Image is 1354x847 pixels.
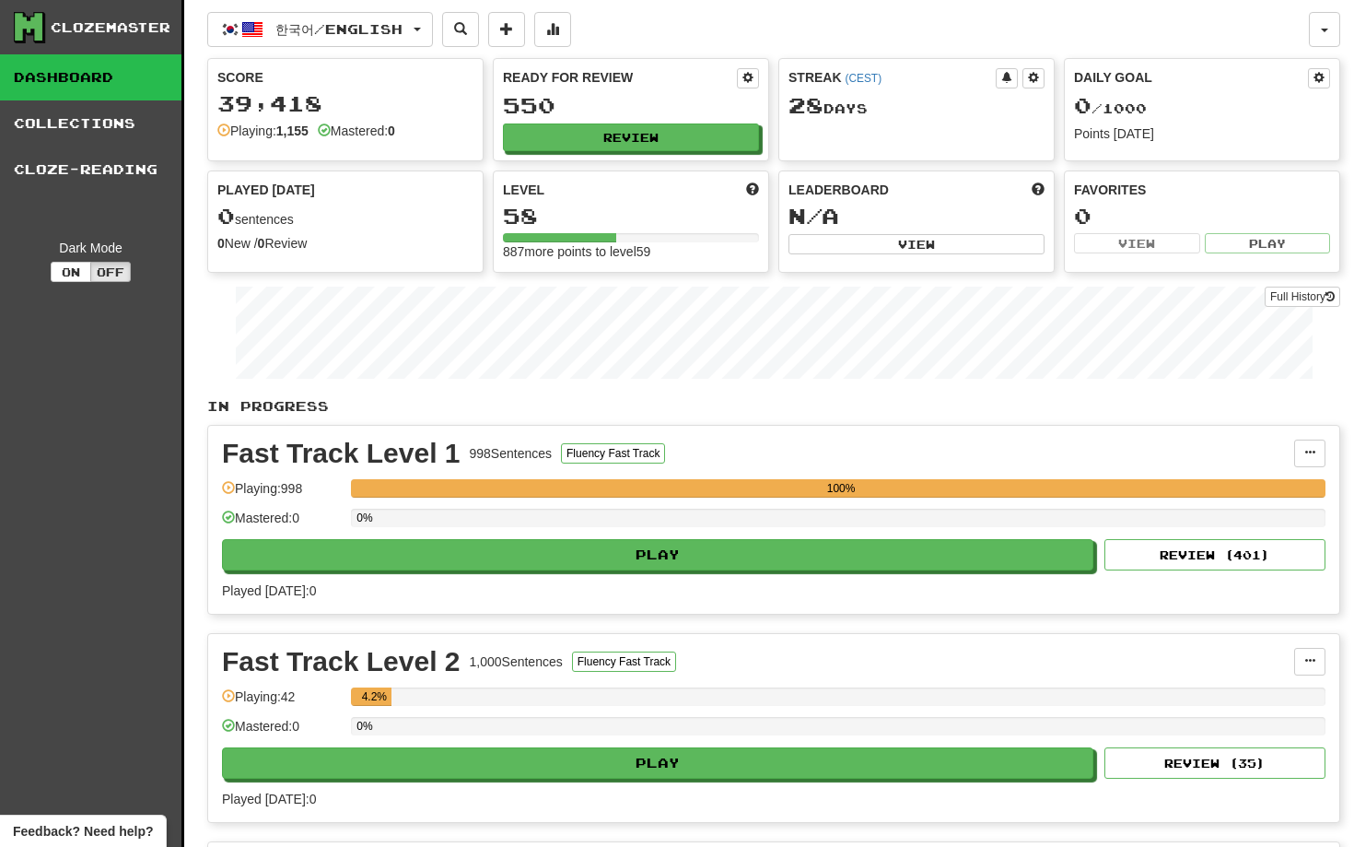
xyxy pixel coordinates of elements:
[222,688,342,718] div: Playing: 42
[222,648,461,676] div: Fast Track Level 2
[13,822,153,841] span: Open feedback widget
[746,181,759,199] span: Score more points to level up
[788,92,823,118] span: 28
[488,12,525,47] button: Add sentence to collection
[14,239,168,257] div: Dark Mode
[470,653,563,671] div: 1,000 Sentences
[207,12,433,47] button: 한국어/English
[788,94,1045,118] div: Day s
[1265,287,1340,307] a: Full History
[222,440,461,467] div: Fast Track Level 1
[561,443,665,464] button: Fluency Fast Track
[51,262,91,282] button: On
[503,124,759,151] button: Review
[276,124,309,138] strong: 1,155
[51,18,170,37] div: Clozemaster
[1104,747,1325,779] button: Review (35)
[222,539,1093,571] button: Play
[222,717,342,747] div: Mastered: 0
[503,205,759,228] div: 58
[788,181,889,199] span: Leaderboard
[217,122,309,140] div: Playing:
[217,234,473,253] div: New / Review
[1074,100,1147,116] span: / 1000
[217,68,473,87] div: Score
[470,444,553,463] div: 998 Sentences
[275,21,403,37] span: 한국어 / English
[217,181,315,199] span: Played [DATE]
[388,124,395,138] strong: 0
[572,652,676,672] button: Fluency Fast Track
[1074,205,1330,228] div: 0
[503,242,759,261] div: 887 more points to level 59
[442,12,479,47] button: Search sentences
[788,68,996,87] div: Streak
[217,205,473,229] div: sentences
[1074,124,1330,143] div: Points [DATE]
[222,583,316,598] span: Played [DATE]: 0
[217,236,225,251] strong: 0
[503,68,737,87] div: Ready for Review
[788,234,1045,254] button: View
[222,509,342,539] div: Mastered: 0
[356,479,1325,498] div: 100%
[1074,68,1308,88] div: Daily Goal
[222,792,316,806] span: Played [DATE]: 0
[1074,233,1200,253] button: View
[788,203,839,229] span: N/A
[207,397,1340,416] p: In Progress
[258,236,265,251] strong: 0
[318,122,395,140] div: Mastered:
[217,203,235,229] span: 0
[1074,181,1330,199] div: Favorites
[1074,92,1091,118] span: 0
[503,94,759,117] div: 550
[503,181,544,199] span: Level
[217,92,473,115] div: 39,418
[1104,539,1325,571] button: Review (401)
[845,72,881,85] a: (CEST)
[356,688,391,706] div: 4.2%
[222,479,342,510] div: Playing: 998
[222,747,1093,779] button: Play
[534,12,571,47] button: More stats
[1205,233,1331,253] button: Play
[1032,181,1045,199] span: This week in points, UTC
[90,262,131,282] button: Off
